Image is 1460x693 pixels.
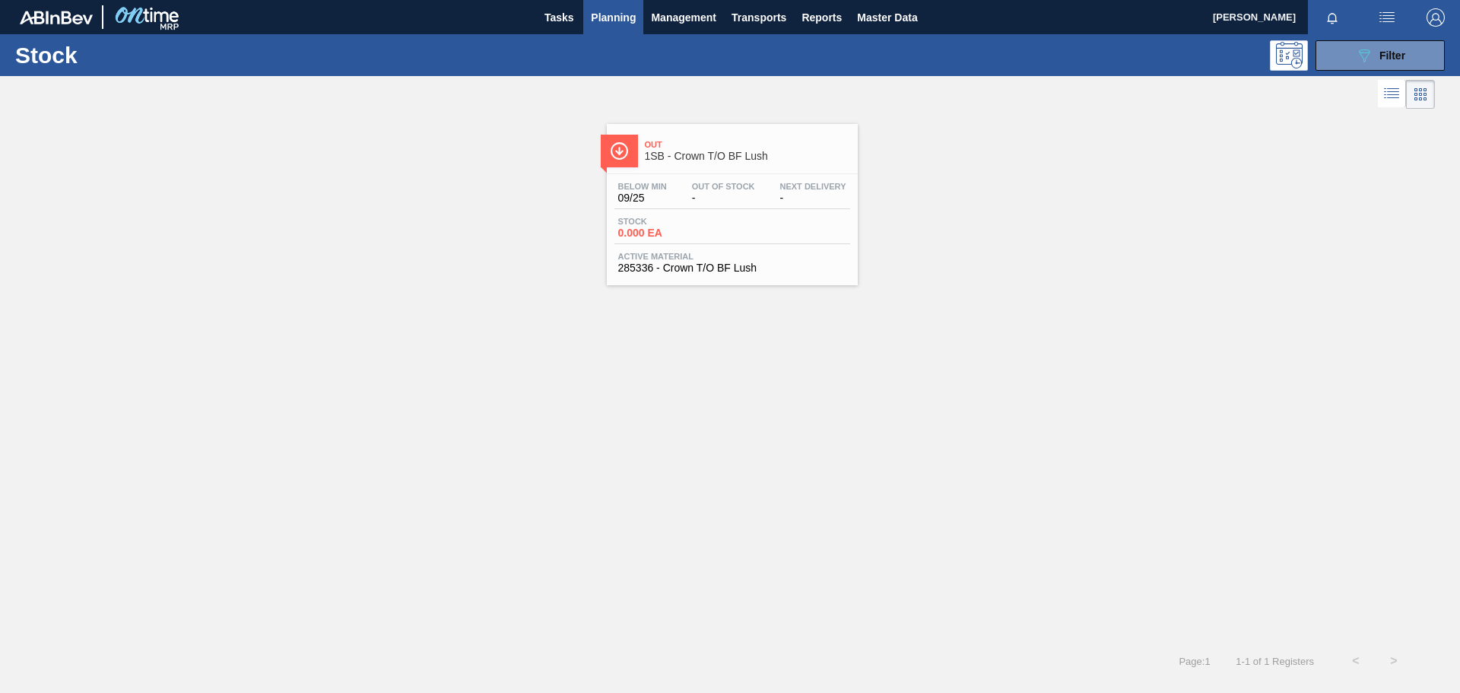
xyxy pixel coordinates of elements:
[20,11,93,24] img: TNhmsLtSVTkK8tSr43FrP2fwEKptu5GPRR3wAAAABJRU5ErkJggg==
[1406,80,1435,109] div: Card Vision
[1378,8,1396,27] img: userActions
[651,8,716,27] span: Management
[1270,40,1308,71] div: Programming: no user selected
[1337,642,1375,680] button: <
[645,140,850,149] span: Out
[618,217,725,226] span: Stock
[618,227,725,239] span: 0.000 EA
[1316,40,1445,71] button: Filter
[692,182,755,191] span: Out Of Stock
[618,192,667,204] span: 09/25
[610,141,629,161] img: Ícone
[645,151,850,162] span: 1SB - Crown T/O BF Lush
[1308,7,1357,28] button: Notifications
[801,8,842,27] span: Reports
[15,46,243,64] h1: Stock
[618,252,846,261] span: Active Material
[857,8,917,27] span: Master Data
[780,182,846,191] span: Next Delivery
[1427,8,1445,27] img: Logout
[618,262,846,274] span: 285336 - Crown T/O BF Lush
[1233,656,1314,667] span: 1 - 1 of 1 Registers
[780,192,846,204] span: -
[591,8,636,27] span: Planning
[1375,642,1413,680] button: >
[732,8,786,27] span: Transports
[595,113,865,285] a: ÍconeOut1SB - Crown T/O BF LushBelow Min09/25Out Of Stock-Next Delivery-Stock0.000 EAActive Mater...
[1179,656,1210,667] span: Page : 1
[1378,80,1406,109] div: List Vision
[618,182,667,191] span: Below Min
[542,8,576,27] span: Tasks
[692,192,755,204] span: -
[1379,49,1405,62] span: Filter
